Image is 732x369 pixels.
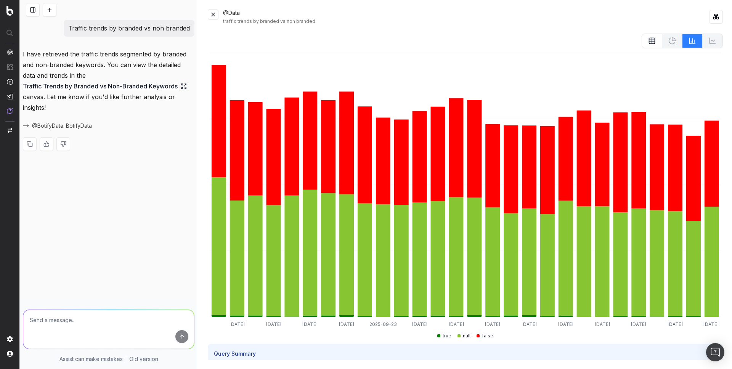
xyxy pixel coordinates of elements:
[703,34,723,48] button: Not available for current data
[68,23,190,34] p: Traffic trends by branded vs non branded
[482,333,493,339] span: false
[339,321,354,327] tspan: [DATE]
[303,321,318,327] tspan: [DATE]
[7,93,13,99] img: Studio
[668,321,683,327] tspan: [DATE]
[23,49,194,113] p: I have retrieved the traffic trends segmented by branded and non-branded keywords. You can view t...
[7,49,13,55] img: Analytics
[522,321,537,327] tspan: [DATE]
[230,321,245,327] tspan: [DATE]
[32,122,92,130] span: @BotifyData: BotifyData
[266,321,281,327] tspan: [DATE]
[214,350,717,358] h3: Query Summary
[7,108,13,114] img: Assist
[223,18,709,24] div: traffic trends by branded vs non branded
[595,321,610,327] tspan: [DATE]
[631,321,646,327] tspan: [DATE]
[662,34,682,48] button: Not available for current data
[463,333,470,339] span: null
[443,333,451,339] span: true
[7,64,13,70] img: Intelligence
[223,9,709,24] div: @Data
[7,351,13,357] img: My account
[129,355,158,363] a: Old version
[485,321,500,327] tspan: [DATE]
[703,321,719,327] tspan: [DATE]
[6,6,13,16] img: Botify logo
[8,128,12,133] img: Switch project
[59,355,123,363] p: Assist can make mistakes
[7,336,13,342] img: Setting
[369,321,397,327] tspan: 2025-09-23
[23,122,92,130] button: @BotifyData: BotifyData
[23,81,187,91] a: Traffic Trends by Branded vs Non-Branded Keywords
[706,343,724,361] div: Open Intercom Messenger
[558,321,573,327] tspan: [DATE]
[682,34,703,48] button: BarChart
[7,79,13,85] img: Activation
[449,321,464,327] tspan: [DATE]
[412,321,427,327] tspan: [DATE]
[642,34,662,48] button: table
